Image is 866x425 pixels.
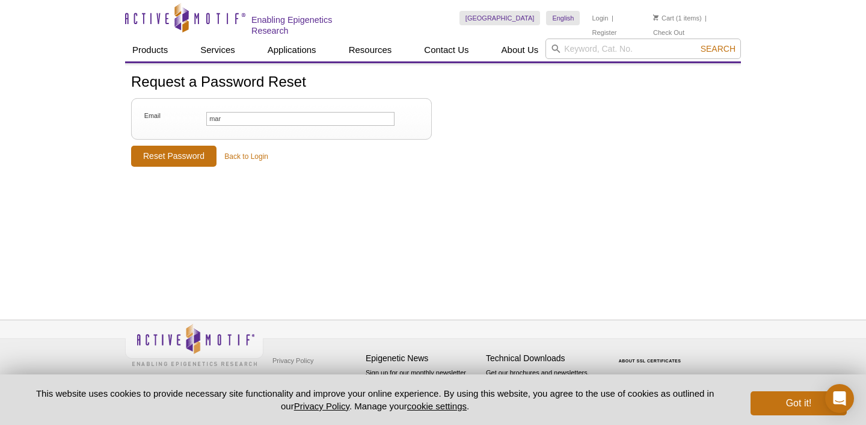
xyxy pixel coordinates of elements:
table: Click to Verify - This site chose Symantec SSL for secure e-commerce and confidential communicati... [606,341,696,368]
a: [GEOGRAPHIC_DATA] [459,11,541,25]
li: | [705,11,707,25]
a: About Us [494,39,546,61]
a: Check Out [653,28,684,37]
span: Search [701,44,735,54]
a: ABOUT SSL CERTIFICATES [619,359,681,363]
input: Reset Password [131,146,216,167]
h4: Technical Downloads [486,353,600,364]
a: Back to Login [224,151,268,162]
a: Resources [342,39,399,61]
img: Active Motif, [125,320,263,369]
button: Search [697,43,739,54]
p: Get our brochures and newsletters, or request them by mail. [486,368,600,399]
button: Got it! [751,391,847,415]
h4: Epigenetic News [366,353,480,364]
li: | [612,11,613,25]
a: Login [592,14,608,22]
a: Services [193,39,242,61]
a: Products [125,39,175,61]
img: Your Cart [653,14,659,20]
a: Applications [260,39,324,61]
p: Sign up for our monthly newsletter highlighting recent publications in the field of epigenetics. [366,368,480,409]
input: Keyword, Cat. No. [545,39,741,59]
a: Cart [653,14,674,22]
label: Email [143,112,204,120]
a: Terms & Conditions [269,370,333,388]
a: Contact Us [417,39,476,61]
div: Open Intercom Messenger [825,384,854,413]
a: English [546,11,580,25]
li: (1 items) [653,11,702,25]
a: Privacy Policy [294,401,349,411]
p: This website uses cookies to provide necessary site functionality and improve your online experie... [19,387,731,412]
a: Register [592,28,616,37]
h2: Enabling Epigenetics Research [251,14,371,36]
a: Privacy Policy [269,352,316,370]
button: cookie settings [407,401,467,411]
h1: Request a Password Reset [131,74,735,92]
